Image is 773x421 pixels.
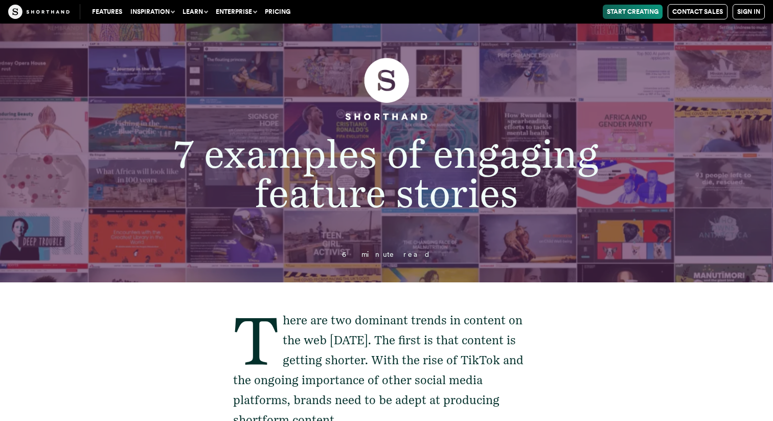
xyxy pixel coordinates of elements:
[603,5,663,19] a: Start Creating
[212,5,261,19] button: Enterprise
[733,4,765,19] a: Sign in
[342,250,431,258] span: 6 minute read
[8,5,70,19] img: The Craft
[261,5,294,19] a: Pricing
[88,5,126,19] a: Features
[126,5,178,19] button: Inspiration
[668,4,727,19] a: Contact Sales
[178,5,212,19] button: Learn
[174,130,599,216] span: 7 examples of engaging feature stories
